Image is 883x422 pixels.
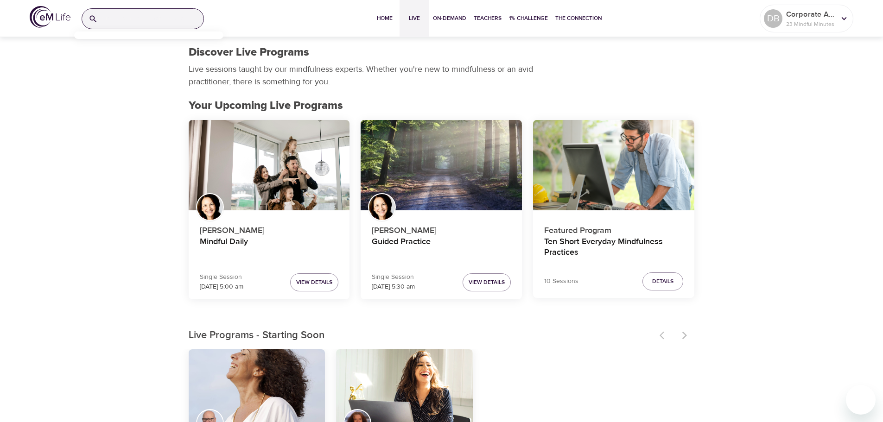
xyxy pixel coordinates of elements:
[433,13,466,23] span: On-Demand
[361,120,522,211] button: Guided Practice
[509,13,548,23] span: 1% Challenge
[372,220,511,237] p: [PERSON_NAME]
[374,13,396,23] span: Home
[200,220,339,237] p: [PERSON_NAME]
[189,328,654,343] p: Live Programs - Starting Soon
[474,13,502,23] span: Teachers
[189,46,309,59] h1: Discover Live Programs
[296,277,332,287] span: View Details
[544,237,683,259] h4: Ten Short Everyday Mindfulness Practices
[200,282,243,292] p: [DATE] 5:00 am
[786,20,835,28] p: 23 Mindful Minutes
[189,99,695,113] h2: Your Upcoming Live Programs
[290,273,338,291] button: View Details
[200,272,243,282] p: Single Session
[642,272,683,290] button: Details
[102,9,203,29] input: Find programs, teachers, etc...
[533,120,694,211] button: Ten Short Everyday Mindfulness Practices
[372,272,415,282] p: Single Session
[463,273,511,291] button: View Details
[200,237,339,259] h4: Mindful Daily
[372,282,415,292] p: [DATE] 5:30 am
[544,277,578,286] p: 10 Sessions
[30,6,70,28] img: logo
[544,220,683,237] p: Featured Program
[846,385,876,415] iframe: Button to launch messaging window
[372,237,511,259] h4: Guided Practice
[555,13,602,23] span: The Connection
[189,120,350,211] button: Mindful Daily
[786,9,835,20] p: Corporate Agent
[403,13,426,23] span: Live
[189,63,536,88] p: Live sessions taught by our mindfulness experts. Whether you're new to mindfulness or an avid pra...
[764,9,782,28] div: DB
[652,277,673,286] span: Details
[469,277,505,287] span: View Details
